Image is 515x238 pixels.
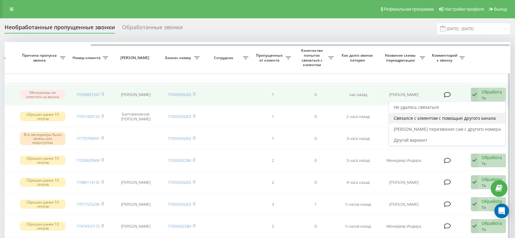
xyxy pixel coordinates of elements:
[20,200,66,209] div: Сброшен ранее 10 секунд
[382,53,420,62] span: Название схемы переадресации
[76,92,100,97] a: 77059931337
[337,84,379,105] td: час назад
[431,53,459,62] span: Комментарий к звонку
[20,178,66,187] div: Сброшен ранее 10 секунд
[379,194,428,215] td: [PERSON_NAME]
[294,106,337,127] td: 0
[20,112,66,121] div: Сброшен ранее 10 секунд
[294,128,337,149] td: 0
[254,53,286,62] span: Пропущенных от клиента
[337,106,379,127] td: 2 часа назад
[111,84,160,105] td: [PERSON_NAME]
[206,55,243,60] span: Сотрудник
[76,201,100,207] a: 77071525296
[76,223,100,229] a: 77474310172
[76,158,100,163] a: 77028929569
[379,172,428,193] td: [PERSON_NAME]
[294,216,337,236] td: 0
[379,216,428,236] td: Менеджер Индира
[168,114,191,119] a: 77059263263
[337,216,379,236] td: 5 часов назад
[111,194,160,215] td: [PERSON_NAME]
[379,150,428,171] td: Менеджер Индира
[297,48,328,67] span: Количество попыток связаться с клиентом
[342,53,375,62] span: Как долго звонок потерян
[251,194,294,215] td: 3
[251,172,294,193] td: 2
[163,55,194,60] span: Бизнес номер
[337,128,379,149] td: 3 часа назад
[111,150,160,171] td: .
[76,136,100,141] a: 77770799591
[251,128,294,149] td: 1
[20,53,60,62] span: Причина пропуска звонка
[168,158,191,163] a: 77059262284
[379,84,428,105] td: [PERSON_NAME]
[394,104,439,110] span: Не удалось связаться
[494,204,509,218] div: Open Intercom Messenger
[111,106,160,127] td: Балтакескенов [PERSON_NAME]
[111,216,160,236] td: [PERSON_NAME]
[379,106,428,127] td: [PERSON_NAME]
[5,24,115,34] div: Необработанные пропущенные звонки
[20,222,66,231] div: Сброшен ранее 10 секунд
[168,201,191,207] a: 77059263263
[122,24,183,34] div: Обработанные звонки
[294,194,337,215] td: 1
[394,137,428,143] span: Другой вариант
[481,89,503,101] div: Обработать
[294,172,337,193] td: 0
[481,198,503,210] div: Обработать
[394,115,496,121] span: Связался с клиентом с помощью другого канала
[251,216,294,236] td: 2
[72,55,103,60] span: Номер клиента
[20,90,66,99] div: Менеджеры не ответили на звонок
[337,172,379,193] td: 4 часа назад
[481,220,503,232] div: Обработать
[337,194,379,215] td: 5 часов назад
[494,7,507,12] span: Выход
[294,84,337,105] td: 0
[294,150,337,171] td: 0
[337,150,379,171] td: 3 часа назад
[481,155,503,166] div: Обработать
[168,179,191,185] a: 77059263263
[168,92,191,97] a: 77059263263
[394,126,501,132] span: [PERSON_NAME] перезвонил сам с другого номера
[384,7,434,12] span: Реферальная программа
[251,84,294,105] td: 1
[251,150,294,171] td: 2
[20,156,66,165] div: Сброшен ранее 10 секунд
[116,55,155,60] span: [PERSON_NAME]
[251,106,294,127] td: 1
[168,136,191,141] a: 77059263263
[444,7,484,12] span: Настройки профиля
[76,179,100,185] a: 77086114135
[379,128,428,149] td: [PERSON_NAME]
[76,114,100,119] a: 77057439120
[168,223,191,229] a: 77059262284
[20,132,66,145] div: Все менеджеры были заняты или недоступны
[481,176,503,188] div: Обработать
[111,172,160,193] td: [PERSON_NAME]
